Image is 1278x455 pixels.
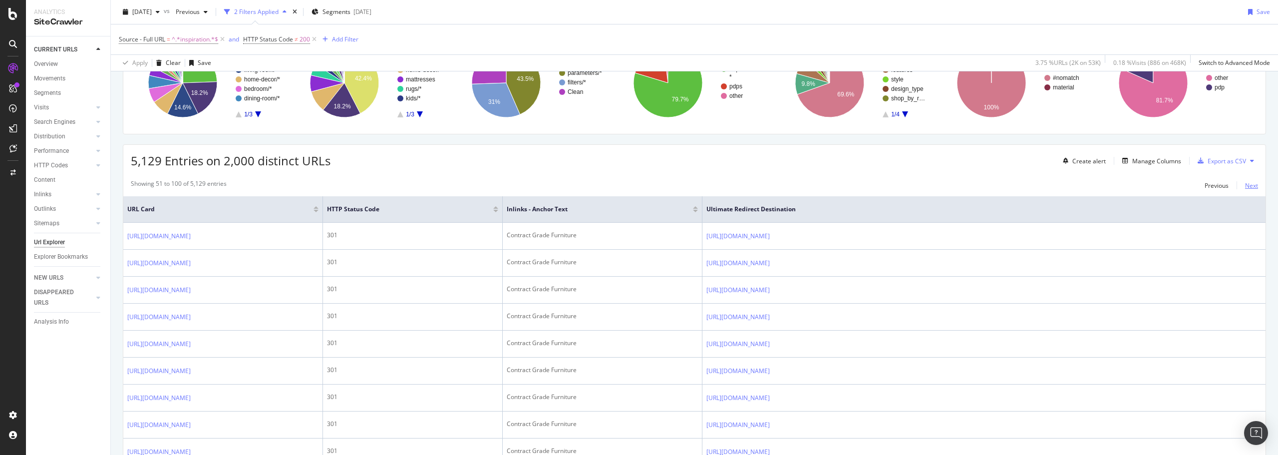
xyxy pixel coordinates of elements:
[1053,74,1079,81] text: #nomatch
[706,339,770,349] a: [URL][DOMAIN_NAME]
[293,39,449,126] div: A chart.
[568,88,583,95] text: Clean
[507,420,698,429] div: Contract Grade Furniture
[1199,58,1270,67] div: Switch to Advanced Mode
[706,393,770,403] a: [URL][DOMAIN_NAME]
[1245,181,1258,190] div: Next
[507,312,698,321] div: Contract Grade Furniture
[119,4,164,20] button: [DATE]
[1245,179,1258,191] button: Next
[406,85,422,92] text: rugs/*
[34,189,93,200] a: Inlinks
[1244,421,1268,445] div: Open Intercom Messenger
[616,39,773,126] div: A chart.
[1205,179,1229,191] button: Previous
[34,218,93,229] a: Sitemaps
[729,83,742,90] text: pdps
[1101,39,1258,126] svg: A chart.
[1195,55,1270,71] button: Switch to Advanced Mode
[127,285,191,295] a: [URL][DOMAIN_NAME]
[891,66,913,73] text: features
[454,39,611,126] div: A chart.
[34,131,93,142] a: Distribution
[188,65,205,72] text: 24.5%
[119,35,165,43] span: Source - Full URL
[507,258,698,267] div: Contract Grade Furniture
[220,4,291,20] button: 2 Filters Applied
[174,104,191,111] text: 14.6%
[34,160,68,171] div: HTTP Codes
[172,7,200,16] span: Previous
[131,39,288,126] div: A chart.
[234,7,279,16] div: 2 Filters Applied
[34,88,103,98] a: Segments
[229,35,239,43] div: and
[353,7,371,16] div: [DATE]
[172,4,212,20] button: Previous
[34,73,103,84] a: Movements
[1072,157,1106,165] div: Create alert
[568,79,586,86] text: filters/*
[1035,58,1101,67] div: 3.75 % URLs ( 2K on 53K )
[185,55,211,71] button: Save
[291,7,299,17] div: times
[34,73,65,84] div: Movements
[1113,58,1186,67] div: 0.18 % Visits ( 886 on 468K )
[406,66,442,73] text: home-decor/*
[327,393,498,402] div: 301
[34,146,93,156] a: Performance
[729,65,765,72] text: departments/
[891,111,900,118] text: 1/4
[34,117,93,127] a: Search Engines
[34,237,103,248] a: Url Explorer
[34,8,102,16] div: Analytics
[837,91,854,98] text: 69.6%
[34,16,102,28] div: SiteCrawler
[488,98,500,105] text: 31%
[295,35,298,43] span: ≠
[406,95,421,102] text: kids/*
[327,231,498,240] div: 301
[132,7,152,16] span: 2025 Sep. 26th
[34,189,51,200] div: Inlinks
[891,85,924,92] text: design_type
[34,102,93,113] a: Visits
[507,339,698,348] div: Contract Grade Furniture
[507,231,698,240] div: Contract Grade Furniture
[322,7,350,16] span: Segments
[507,393,698,402] div: Contract Grade Furniture
[34,88,61,98] div: Segments
[332,35,358,43] div: Add Filter
[1208,157,1246,165] div: Export as CSV
[1205,181,1229,190] div: Previous
[1156,97,1173,104] text: 81.7%
[355,75,372,82] text: 42.4%
[34,204,56,214] div: Outlinks
[34,175,55,185] div: Content
[334,103,351,110] text: 18.2%
[34,317,69,327] div: Analysis Info
[244,95,280,102] text: dining-room/*
[801,80,815,87] text: 9.8%
[34,131,65,142] div: Distribution
[1132,157,1181,165] div: Manage Columns
[166,58,181,67] div: Clear
[706,231,770,241] a: [URL][DOMAIN_NAME]
[568,69,602,76] text: parameters/*
[891,95,925,102] text: shop_by_r…
[327,339,498,348] div: 301
[308,4,375,20] button: Segments[DATE]
[34,175,103,185] a: Content
[507,366,698,375] div: Contract Grade Furniture
[778,39,935,126] svg: A chart.
[244,76,280,83] text: home-decor/*
[1118,155,1181,167] button: Manage Columns
[1194,153,1246,169] button: Export as CSV
[1244,4,1270,20] button: Save
[327,366,498,375] div: 301
[671,96,688,103] text: 79.7%
[729,92,743,99] text: other
[34,252,88,262] div: Explorer Bookmarks
[152,55,181,71] button: Clear
[34,102,49,113] div: Visits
